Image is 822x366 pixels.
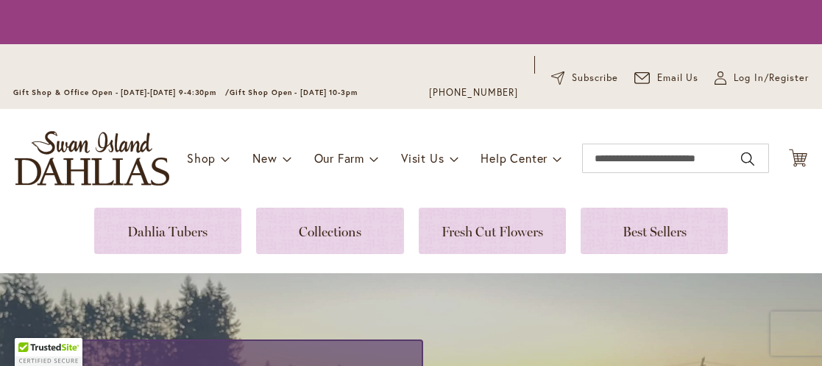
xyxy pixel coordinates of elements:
a: [PHONE_NUMBER] [429,85,518,100]
span: Shop [187,150,216,166]
span: Gift Shop Open - [DATE] 10-3pm [230,88,358,97]
span: Log In/Register [734,71,809,85]
span: New [252,150,277,166]
a: Email Us [634,71,699,85]
div: TrustedSite Certified [15,338,82,366]
a: Subscribe [551,71,618,85]
a: Log In/Register [715,71,809,85]
span: Email Us [657,71,699,85]
button: Search [741,147,754,171]
span: Help Center [481,150,548,166]
span: Visit Us [401,150,444,166]
span: Our Farm [314,150,364,166]
span: Subscribe [572,71,618,85]
span: Gift Shop & Office Open - [DATE]-[DATE] 9-4:30pm / [13,88,230,97]
a: store logo [15,131,169,186]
